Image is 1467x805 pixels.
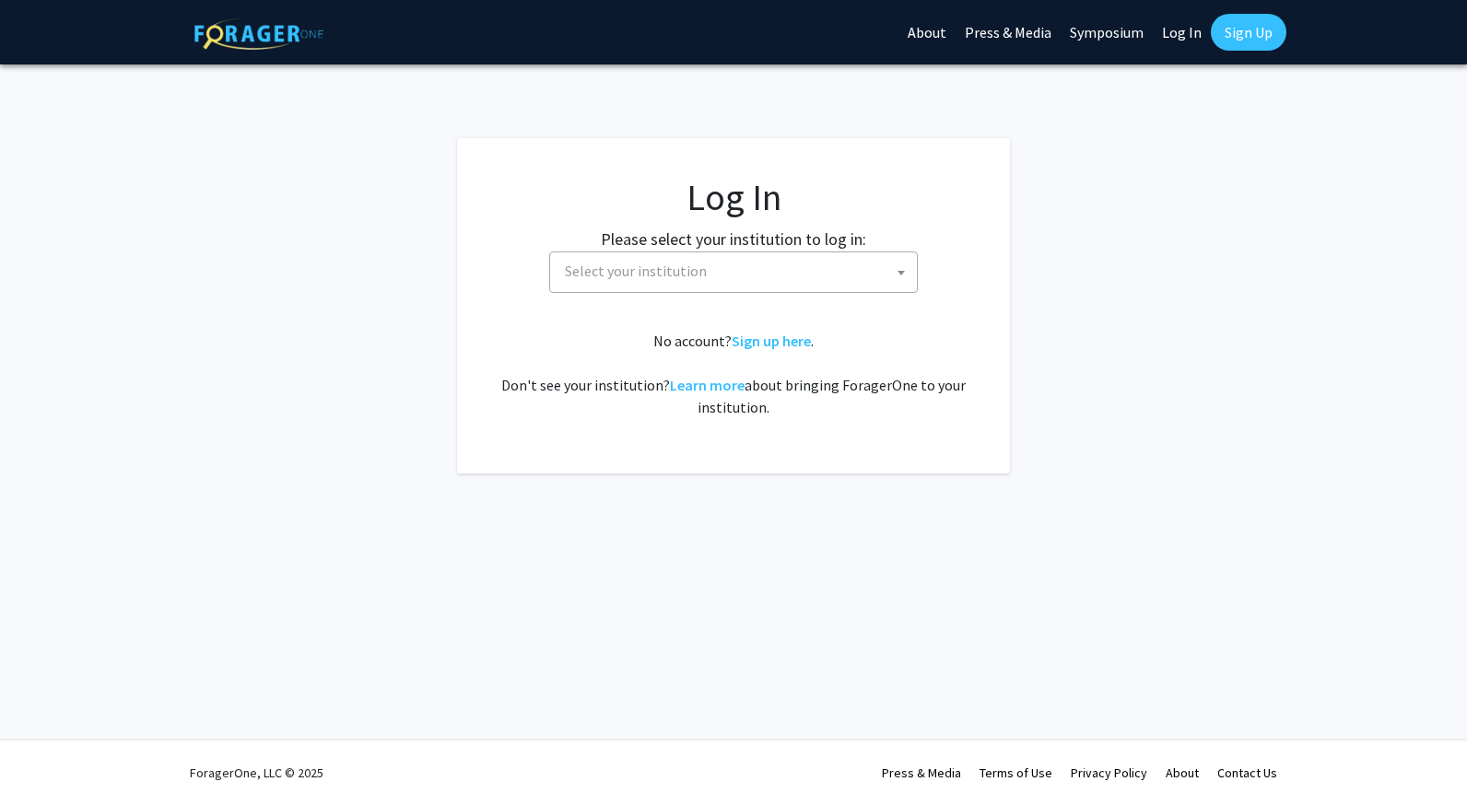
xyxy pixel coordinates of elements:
[194,17,323,50] img: ForagerOne Logo
[670,376,745,394] a: Learn more about bringing ForagerOne to your institution
[557,252,917,290] span: Select your institution
[190,741,323,805] div: ForagerOne, LLC © 2025
[549,251,918,293] span: Select your institution
[1071,764,1147,781] a: Privacy Policy
[980,764,1052,781] a: Terms of Use
[1211,14,1286,51] a: Sign Up
[494,175,973,219] h1: Log In
[565,262,707,280] span: Select your institution
[882,764,961,781] a: Press & Media
[732,332,811,350] a: Sign up here
[494,330,973,418] div: No account? . Don't see your institution? about bringing ForagerOne to your institution.
[1217,764,1277,781] a: Contact Us
[601,227,866,251] label: Please select your institution to log in:
[1166,764,1199,781] a: About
